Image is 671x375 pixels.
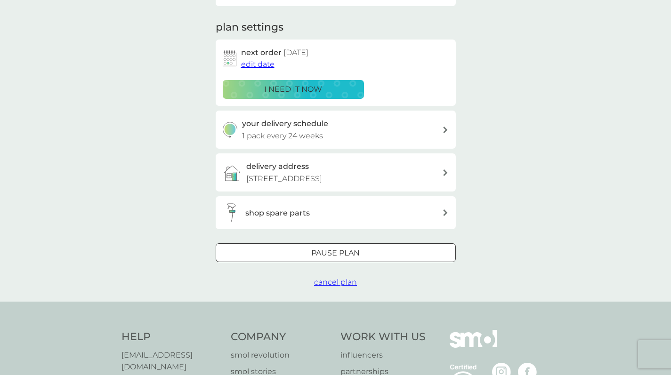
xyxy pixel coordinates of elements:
a: [EMAIL_ADDRESS][DOMAIN_NAME] [121,349,222,373]
h4: Work With Us [340,330,426,344]
p: [STREET_ADDRESS] [246,173,322,185]
button: edit date [241,58,275,71]
h3: delivery address [246,160,309,173]
p: i need it now [264,83,322,96]
a: smol revolution [231,349,331,361]
h4: Company [231,330,331,344]
h3: shop spare parts [245,207,310,219]
button: Pause plan [216,243,456,262]
span: [DATE] [283,48,308,57]
button: i need it now [223,80,364,99]
h4: Help [121,330,222,344]
span: edit date [241,60,275,69]
a: influencers [340,349,426,361]
button: cancel plan [314,276,357,288]
span: cancel plan [314,278,357,287]
img: smol [450,330,497,362]
h2: plan settings [216,20,283,35]
p: Pause plan [311,247,360,259]
a: delivery address[STREET_ADDRESS] [216,153,456,191]
p: 1 pack every 24 weeks [242,130,323,142]
button: shop spare parts [216,196,456,229]
h2: next order [241,47,308,59]
h3: your delivery schedule [242,118,328,130]
button: your delivery schedule1 pack every 24 weeks [216,111,456,149]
